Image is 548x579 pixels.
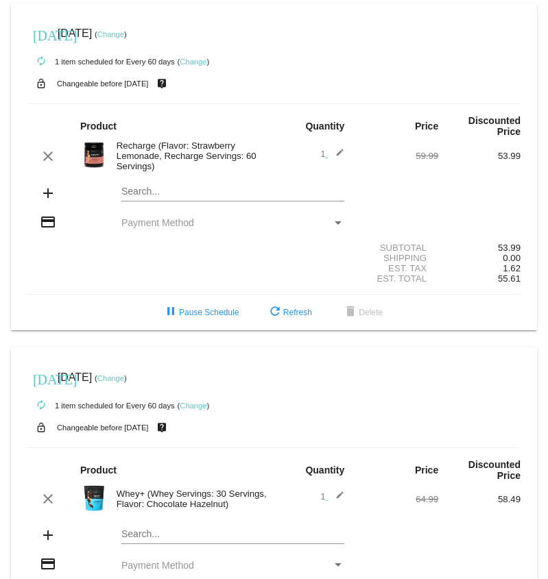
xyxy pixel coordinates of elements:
span: Pause Schedule [163,308,239,317]
img: Image-1-Carousel-Whey-2lb-Chockolate-Hazelnut-no-badge.png [80,484,108,512]
strong: Discounted Price [468,459,521,481]
small: 1 item scheduled for Every 60 days [27,58,175,66]
img: Recharge-60S-bottle-Image-Carousel-Strw-Lemonade.png [80,141,108,169]
span: 0.00 [503,253,521,263]
strong: Product [80,465,117,476]
div: 58.49 [438,494,521,504]
div: Est. Tax [356,263,438,273]
span: Payment Method [121,560,194,571]
div: 59.99 [356,151,438,161]
mat-icon: autorenew [33,53,49,70]
mat-select: Payment Method [121,560,344,571]
strong: Product [80,121,117,132]
span: 1 [320,491,344,502]
input: Search... [121,529,344,540]
mat-icon: refresh [267,304,283,321]
span: 55.61 [498,273,521,284]
input: Search... [121,186,344,197]
span: Payment Method [121,217,194,228]
div: 53.99 [438,151,521,161]
div: 53.99 [438,243,521,253]
strong: Quantity [305,121,344,132]
span: Delete [342,308,383,317]
mat-icon: clear [40,491,56,507]
a: Change [180,402,206,410]
mat-icon: [DATE] [33,26,49,42]
mat-icon: live_help [154,419,170,436]
a: Change [97,374,124,382]
mat-icon: lock_open [33,75,49,93]
a: Change [97,30,124,38]
div: Whey+ (Whey Servings: 30 Servings, Flavor: Chocolate Hazelnut) [110,489,274,509]
mat-icon: add [40,185,56,201]
small: Changeable before [DATE] [57,79,149,88]
a: Change [180,58,206,66]
mat-icon: clear [40,148,56,164]
div: Shipping [356,253,438,263]
small: ( ) [95,374,127,382]
strong: Price [415,121,438,132]
span: 1.62 [503,263,521,273]
span: 1 [320,149,344,159]
small: 1 item scheduled for Every 60 days [27,402,175,410]
small: ( ) [178,58,210,66]
strong: Discounted Price [468,115,521,137]
small: ( ) [178,402,210,410]
button: Refresh [256,300,323,325]
mat-icon: add [40,527,56,543]
button: Delete [331,300,394,325]
mat-icon: credit_card [40,556,56,572]
div: Subtotal [356,243,438,253]
div: Recharge (Flavor: Strawberry Lemonade, Recharge Servings: 60 Servings) [110,140,274,171]
mat-icon: lock_open [33,419,49,436]
small: Changeable before [DATE] [57,423,149,432]
button: Pause Schedule [152,300,250,325]
strong: Quantity [305,465,344,476]
mat-icon: edit [328,148,344,164]
mat-icon: edit [328,491,344,507]
mat-icon: delete [342,304,359,321]
mat-icon: autorenew [33,397,49,414]
mat-select: Payment Method [121,217,344,228]
small: ( ) [95,30,127,38]
div: Est. Total [356,273,438,284]
mat-icon: pause [163,304,179,321]
mat-icon: credit_card [40,214,56,230]
span: Refresh [267,308,312,317]
mat-icon: [DATE] [33,370,49,386]
mat-icon: live_help [154,75,170,93]
div: 64.99 [356,494,438,504]
strong: Price [415,465,438,476]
